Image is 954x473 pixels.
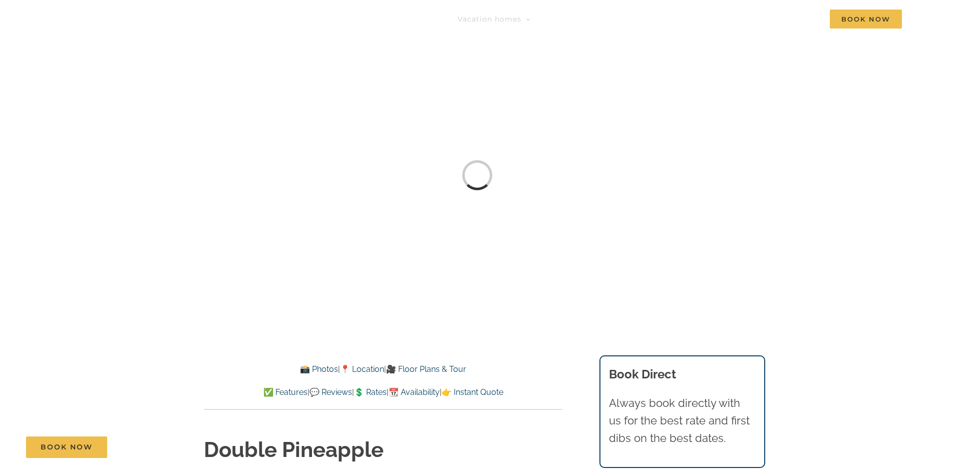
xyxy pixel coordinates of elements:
[635,16,688,23] span: Deals & More
[458,16,521,23] span: Vacation homes
[204,386,562,399] p: | | | |
[340,364,384,374] a: 📍 Location
[457,156,496,195] div: Loading...
[52,12,222,34] img: Branson Family Retreats Logo
[386,364,466,374] a: 🎥 Floor Plans & Tour
[609,367,676,381] b: Book Direct
[389,387,440,397] a: 📆 Availability
[41,443,93,451] span: Book Now
[458,9,902,29] nav: Main Menu
[309,387,352,397] a: 💬 Reviews
[830,10,902,29] span: Book Now
[720,16,744,23] span: About
[776,16,807,23] span: Contact
[263,387,307,397] a: ✅ Features
[776,9,807,29] a: Contact
[458,9,531,29] a: Vacation homes
[635,9,697,29] a: Deals & More
[442,387,503,397] a: 👉 Instant Quote
[204,363,562,376] p: | |
[553,16,603,23] span: Things to do
[300,364,338,374] a: 📸 Photos
[720,9,753,29] a: About
[354,387,387,397] a: 💲 Rates
[26,436,107,458] a: Book Now
[204,435,562,465] h1: Double Pineapple
[609,394,755,447] p: Always book directly with us for the best rate and first dibs on the best dates.
[553,9,613,29] a: Things to do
